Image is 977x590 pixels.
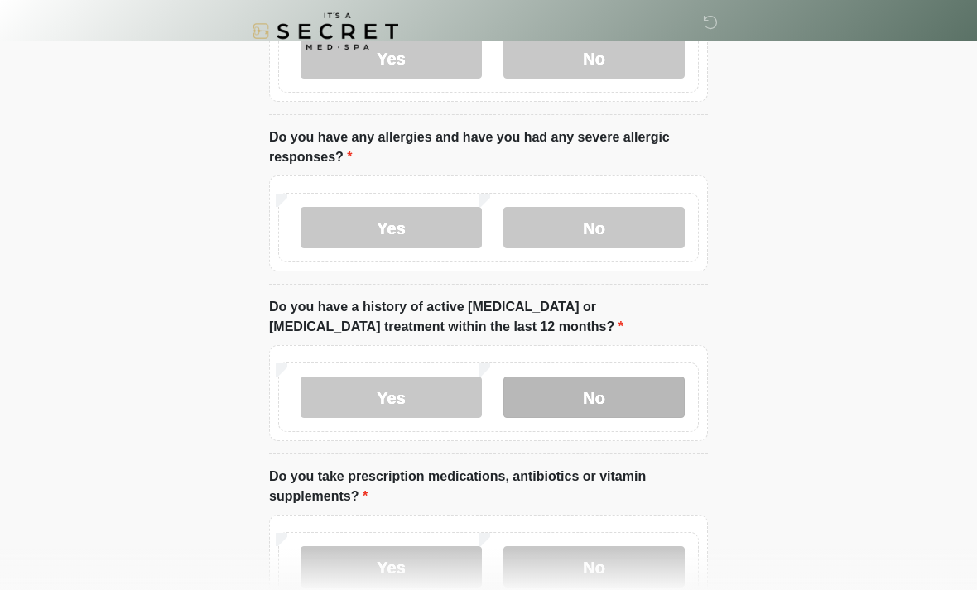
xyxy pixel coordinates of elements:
label: Do you have a history of active [MEDICAL_DATA] or [MEDICAL_DATA] treatment within the last 12 mon... [269,297,708,337]
label: No [503,546,685,588]
label: Do you have any allergies and have you had any severe allergic responses? [269,127,708,167]
img: It's A Secret Med Spa Logo [253,12,398,50]
label: Do you take prescription medications, antibiotics or vitamin supplements? [269,467,708,506]
label: No [503,377,685,418]
label: Yes [301,546,482,588]
label: No [503,207,685,248]
label: Yes [301,207,482,248]
label: Yes [301,377,482,418]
